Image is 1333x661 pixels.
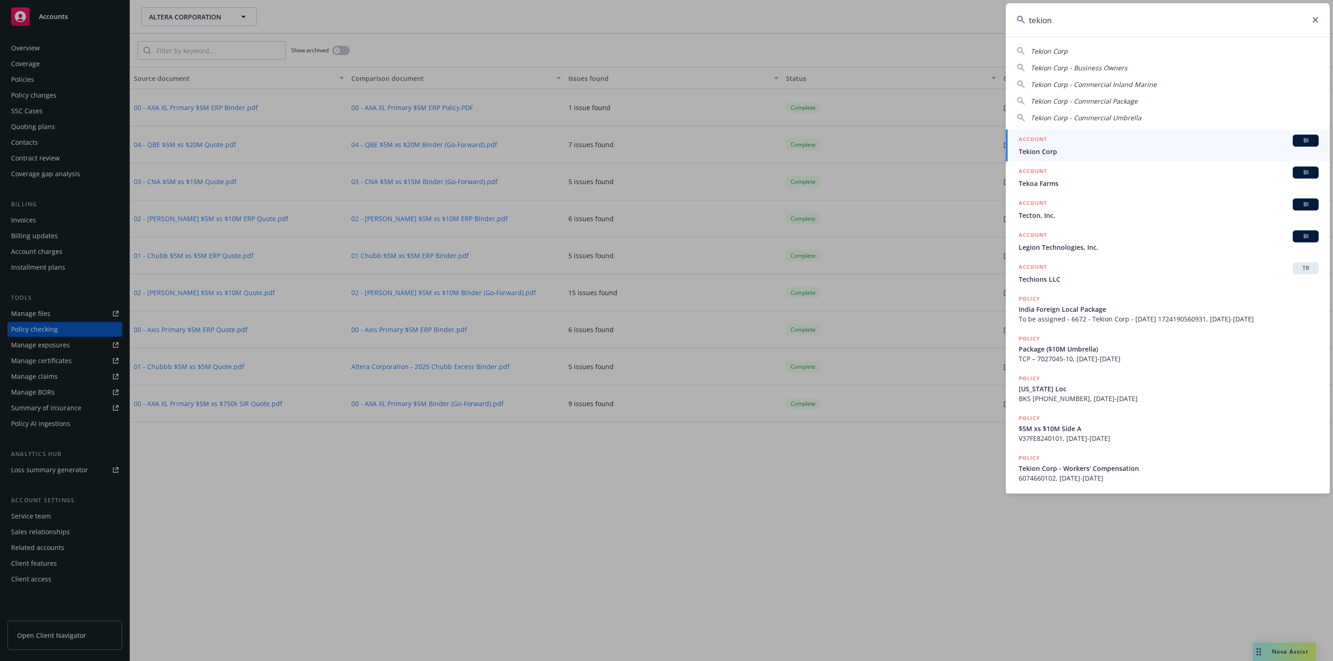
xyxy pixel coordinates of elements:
[1019,453,1040,463] h5: POLICY
[1031,80,1157,89] span: Tekion Corp - Commercial Inland Marine
[1296,136,1315,145] span: BI
[1019,198,1047,210] h5: ACCOUNT
[1006,3,1330,37] input: Search...
[1296,168,1315,177] span: BI
[1019,262,1047,273] h5: ACCOUNT
[1296,200,1315,209] span: BI
[1296,232,1315,241] span: BI
[1031,63,1127,72] span: Tekion Corp - Business Owners
[1019,294,1040,303] h5: POLICY
[1031,97,1138,105] span: Tekion Corp - Commercial Package
[1006,289,1330,329] a: POLICYIndia Foreign Local PackageTo be assigned - 6672 - Tekion Corp - [DATE] 1724190560931, [DAT...
[1019,354,1319,364] span: TCP – 7027045-10, [DATE]-[DATE]
[1019,179,1319,188] span: Tekoa Farms
[1019,274,1319,284] span: Techions LLC
[1296,264,1315,272] span: TR
[1019,384,1319,394] span: [US_STATE] Loc
[1019,242,1319,252] span: Legion Technologies, Inc.
[1019,414,1040,423] h5: POLICY
[1006,448,1330,488] a: POLICYTekion Corp - Workers' Compensation6074660102, [DATE]-[DATE]
[1006,408,1330,448] a: POLICY$5M xs $10M Side AV37FE8240101, [DATE]-[DATE]
[1031,113,1141,122] span: Tekion Corp - Commercial Umbrella
[1019,167,1047,178] h5: ACCOUNT
[1006,193,1330,225] a: ACCOUNTBITecton, Inc.
[1019,147,1319,156] span: Tekion Corp
[1019,374,1040,383] h5: POLICY
[1019,473,1319,483] span: 6074660102, [DATE]-[DATE]
[1019,210,1319,220] span: Tecton, Inc.
[1019,334,1040,343] h5: POLICY
[1019,424,1319,433] span: $5M xs $10M Side A
[1006,329,1330,369] a: POLICYPackage ($10M Umbrella)TCP – 7027045-10, [DATE]-[DATE]
[1006,161,1330,193] a: ACCOUNTBITekoa Farms
[1019,230,1047,241] h5: ACCOUNT
[1006,130,1330,161] a: ACCOUNTBITekion Corp
[1006,369,1330,408] a: POLICY[US_STATE] LocBKS [PHONE_NUMBER], [DATE]-[DATE]
[1019,463,1319,473] span: Tekion Corp - Workers' Compensation
[1019,304,1319,314] span: India Foreign Local Package
[1031,47,1068,56] span: Tekion Corp
[1019,314,1319,324] span: To be assigned - 6672 - Tekion Corp - [DATE] 1724190560931, [DATE]-[DATE]
[1019,394,1319,403] span: BKS [PHONE_NUMBER], [DATE]-[DATE]
[1019,344,1319,354] span: Package ($10M Umbrella)
[1006,225,1330,257] a: ACCOUNTBILegion Technologies, Inc.
[1019,433,1319,443] span: V37FE8240101, [DATE]-[DATE]
[1006,257,1330,289] a: ACCOUNTTRTechions LLC
[1019,135,1047,146] h5: ACCOUNT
